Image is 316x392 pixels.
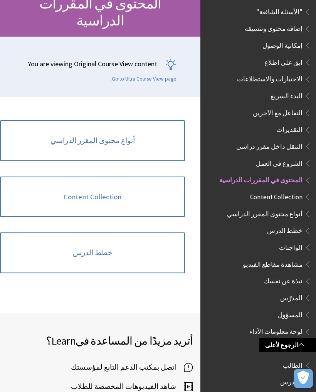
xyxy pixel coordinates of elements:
span: الاختبارات والاستطلاعات [237,73,303,83]
span: البدء السريع [271,89,303,100]
span: أنواع محتوى المقرر الدراسي [227,207,303,218]
span: خطط الدرس [267,224,303,235]
span: الواجبات [279,241,303,251]
span: Content Collection [250,190,303,201]
span: المدرس [280,376,303,386]
span: "الأسئلة الشائعة" [256,5,303,16]
span: اتصل بمكتب الدعم التابع لمؤسستك [71,362,184,373]
span: إمكانية الوصول [262,39,303,49]
h2: أتريد مزيدًا من المساعدة في ؟ [8,333,193,349]
span: مشاهدة مقاطع الفيديو [243,258,303,268]
a: Go to Ultra Course View page. [111,76,176,82]
span: التنقل داخل مقرر دراسي [236,140,303,150]
span: نبذة عن نفسك [264,275,303,285]
span: Learn [51,334,76,348]
span: المحتوى في المقررات الدراسية [219,174,303,184]
p: You are viewing Original Course View content [8,59,176,69]
span: المسؤول [278,308,303,319]
span: ابق على اطلاع [264,56,303,66]
span: التفاعل مع الآخرين [253,106,303,117]
span: الشروع في العمل [256,157,303,167]
span: التقديرات [276,123,303,134]
span: الطالب [283,359,303,369]
span: لوحة معلومات الأداء [249,325,303,336]
span: إضافة محتوى وتنسيقه [245,22,303,33]
a: اتصل بمكتب الدعم التابع لمؤسستك [71,362,193,373]
button: فتح التفضيلات [294,369,313,388]
a: الرجوع لأعلى [259,338,316,352]
span: المدرّس [280,291,303,302]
